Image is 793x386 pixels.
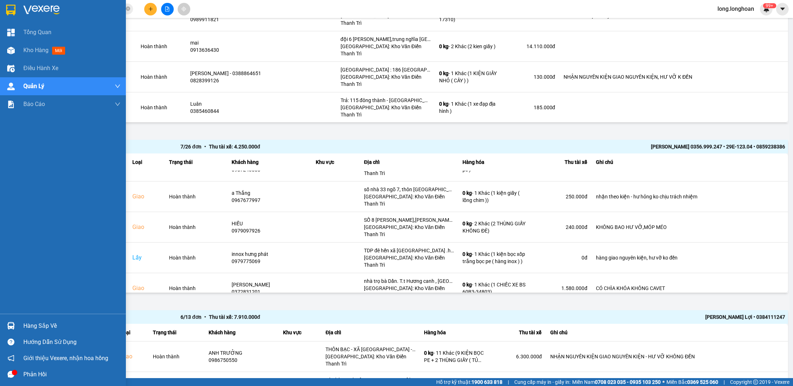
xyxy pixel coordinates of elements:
div: 130.000 đ [511,73,555,81]
div: mai [190,39,294,46]
img: warehouse-icon [7,47,15,54]
div: [GEOGRAPHIC_DATA]: Kho Văn Điển Thanh Trì [341,43,430,57]
span: question-circle [8,339,14,345]
div: Thu tài xế [534,158,587,166]
span: Kho hàng [23,47,49,54]
div: innox hưng phát [232,251,307,258]
span: 0 kg [424,350,433,356]
th: Loại [116,324,149,341]
div: [GEOGRAPHIC_DATA]: Kho Văn Điển Thanh Trì [364,254,454,268]
span: Điều hành xe [23,64,58,73]
span: 0 kg [439,101,448,107]
div: Hàng sắp về [23,321,120,331]
div: Hoàn thành [169,254,223,261]
div: NHẬN NGUYÊN KIỆN GIAO NGUYÊN KIỆN - HƯ VỠ KHÔNG ĐỀN [550,353,784,360]
th: Hàng hóa [420,324,492,341]
div: - 2 Khác (2 kien giấy ) [439,43,502,50]
div: Trả: 115 đông thành - [GEOGRAPHIC_DATA] - [GEOGRAPHIC_DATA] [341,97,430,104]
img: warehouse-icon [7,322,15,330]
span: close-circle [126,6,130,13]
span: long.longhoan [712,4,760,13]
div: [PERSON_NAME] Lợi • 0384111247 [483,313,785,321]
span: ⚪️ [662,381,665,383]
img: solution-icon [7,101,15,108]
div: 0828399126 [190,77,294,84]
th: Khu vực [279,324,321,341]
div: 0 đ [534,254,587,261]
th: Trạng thái [165,153,228,171]
div: 0979097926 [232,227,307,234]
th: Khách hàng [227,153,311,171]
div: [PERSON_NAME] - 0388864651 [190,70,294,77]
span: Miền Nam [572,378,661,386]
div: - 1 Khác (1 kiện giấy ( lồng chim )) [462,189,526,204]
sup: 554 [763,3,776,8]
div: 0385460844 [190,107,294,115]
button: aim [178,3,190,15]
div: [PERSON_NAME] [232,281,307,288]
div: Hoàn thành [169,224,223,231]
span: Tổng Quan [23,28,51,37]
button: plus [144,3,157,15]
div: Hoàn thành [141,104,182,111]
div: KHÔNG BAO HƯ VỠ,MÓP MÉO [596,224,784,231]
div: 6 / 13 đơn Thu tài xế: 7.910.000 đ [181,313,483,321]
div: NHẬN NGUYÊN KIỆN GIAO NGUYÊN KIỆN, HƯ VỠ K ĐỀN [564,73,784,81]
div: ANH TRƯỞNG [209,349,274,357]
span: | [508,378,509,386]
span: close-circle [126,6,130,11]
th: Ghi chú [592,153,788,171]
div: Hoàn thành [141,43,182,50]
div: CÓ CHÌA KHÓA KHÔNG CAVET [596,285,784,292]
div: Hoàn thành [153,353,200,360]
div: nhận theo kiện - hư hỏng ko chịu trách nhiệm [596,193,784,200]
span: plus [148,6,153,12]
th: Loại [128,153,165,171]
div: Hoàn thành [169,193,223,200]
div: 0979775069 [232,258,307,265]
button: caret-down [776,3,789,15]
div: 0967677997 [232,197,307,204]
th: Hàng hóa [458,153,530,171]
span: 0 kg [462,221,472,226]
div: Giao [132,223,160,231]
button: file-add [161,3,174,15]
div: - 1 Khác (1 CHIẾC XE BS 60B3-34803) [462,281,526,295]
span: file-add [165,6,170,12]
div: Luân [190,100,294,107]
div: nhà trọ bà Dần. T.t Hương canh , [GEOGRAPHIC_DATA] , [GEOGRAPHIC_DATA] [364,277,454,285]
span: aim [181,6,186,12]
div: - 11 Khác (9 KIỆN BỌC PE + 2 THÙNG GIẤY ( TỦ BÊP ) ) [424,349,487,364]
span: 0 kg [439,70,448,76]
div: HIẾU [232,220,307,227]
img: warehouse-icon [7,65,15,72]
div: 250.000 đ [534,193,587,200]
div: [GEOGRAPHIC_DATA]: Kho Văn Điển Thanh Trì [325,353,415,367]
div: hàng giao nguyên kiện, hư vỡ ko đền [596,254,784,261]
div: TDP đê hến xã [GEOGRAPHIC_DATA] .huyện [GEOGRAPHIC_DATA] tỉnh [GEOGRAPHIC_DATA] [364,247,454,254]
span: down [115,101,120,107]
span: message [8,371,14,378]
div: Lấy [132,253,160,262]
span: copyright [753,380,758,385]
div: - 1 Khác (1 KIỆN GIẤY NHỎ ( CÂY ) ) [439,70,502,84]
span: 0 kg [462,282,472,288]
span: Miền Bắc [666,378,718,386]
th: Khách hàng [204,324,279,341]
strong: 1900 633 818 [471,379,502,385]
span: down [115,83,120,89]
div: THÔN BẠC - XÃ [GEOGRAPHIC_DATA] - HUYỆN [GEOGRAPHIC_DATA] ( CŨ ) [325,346,415,353]
img: logo-vxr [6,5,15,15]
div: 6.300.000 đ [496,353,542,360]
span: • [201,314,209,320]
div: Hoàn thành [169,285,223,292]
div: Hướng dẫn sử dụng [23,337,120,348]
div: - 1 Khác (1 xe đạp địa hình ) [439,100,502,115]
div: số nhà 33 ngõ 7, thôn [GEOGRAPHIC_DATA], [GEOGRAPHIC_DATA], [GEOGRAPHIC_DATA], [GEOGRAPHIC_DATA] [364,186,454,193]
div: [GEOGRAPHIC_DATA]: Kho Văn Điển Thanh Trì [341,104,430,118]
strong: 0708 023 035 - 0935 103 250 [595,379,661,385]
div: 0372831201 [232,288,307,295]
span: Quản Lý [23,82,44,91]
div: Thu tài xế [496,328,542,337]
div: đội 6 [PERSON_NAME],trung nghĩa [GEOGRAPHIC_DATA] [341,36,430,43]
